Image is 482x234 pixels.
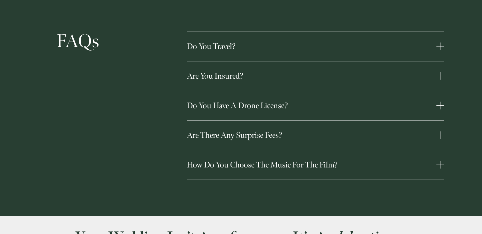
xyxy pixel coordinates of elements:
span: How do you choose the music for the film? [187,160,436,170]
button: Are you insured? [187,61,444,91]
h2: FAQs [56,32,183,51]
button: Do you travel? [187,32,444,61]
button: Do you have a drone license? [187,91,444,120]
button: How do you choose the music for the film? [187,150,444,180]
span: Do you travel? [187,41,436,52]
span: Are you insured? [187,71,436,81]
button: Are there any surprise fees? [187,121,444,150]
span: Do you have a drone license? [187,101,436,111]
span: Are there any surprise fees? [187,130,436,140]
